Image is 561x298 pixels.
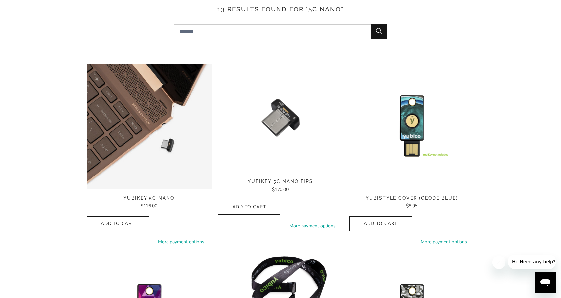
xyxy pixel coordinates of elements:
a: More payment options [151,238,212,246]
img: YubiKey 5C Nano - Trust Panda [87,64,212,189]
a: YubiKey 5C Nano - Trust Panda YubiKey 5C Nano - Trust Panda [87,64,212,189]
img: YubiKey 5C Nano FIPS - Trust Panda [218,64,343,172]
span: Add to Cart [356,221,405,227]
a: YubiStyle Cover (Geode Blue) $8.95 [349,195,474,210]
iframe: Message from company [508,255,556,269]
span: Add to Cart [225,204,274,210]
iframe: Button to launch messaging window [535,272,556,293]
iframe: Close message [492,256,505,269]
button: Add to Cart [87,216,149,231]
span: $116.00 [141,203,157,209]
a: More payment options [282,222,343,230]
h3: 13 results found for "5c nano" [87,4,474,14]
button: Add to Cart [349,216,412,231]
button: Search [371,24,387,39]
input: Search... [174,24,387,39]
span: YubiKey 5C Nano [87,195,212,201]
a: YubiStyle Cover (Geode Blue) - Trust Panda YubiStyle Cover (Geode Blue) - Trust Panda [349,64,474,189]
a: YubiKey 5C Nano FIPS - Trust Panda YubiKey 5C Nano FIPS - Trust Panda [218,64,343,172]
a: YubiKey 5C Nano $116.00 [87,195,212,210]
img: YubiStyle Cover (Geode Blue) - Trust Panda [349,64,474,189]
span: Add to Cart [94,221,142,227]
span: $8.95 [406,203,417,209]
a: YubiKey 5C Nano FIPS $170.00 [218,179,343,193]
span: YubiStyle Cover (Geode Blue) [349,195,474,201]
a: More payment options [414,238,474,246]
button: Add to Cart [218,200,280,215]
span: YubiKey 5C Nano FIPS [218,179,343,184]
span: $170.00 [272,186,289,193]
